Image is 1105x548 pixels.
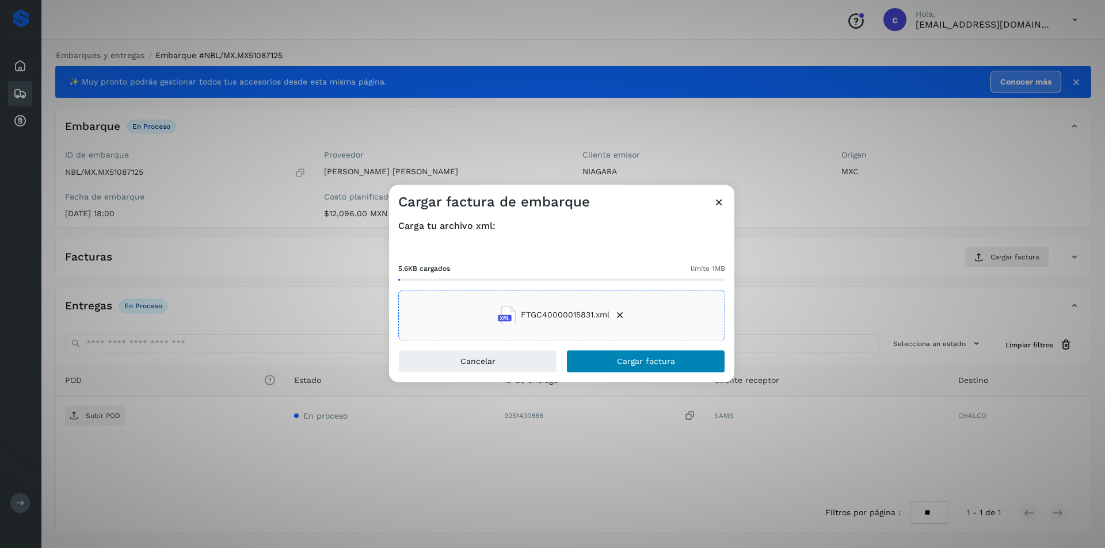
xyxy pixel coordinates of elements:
h3: Cargar factura de embarque [398,194,590,210]
button: Cargar factura [566,350,725,373]
span: límite 1MB [691,263,725,274]
span: FTGC40000015831.xml [521,309,609,321]
span: 5.6KB cargados [398,263,450,274]
span: Cancelar [460,357,496,365]
h4: Carga tu archivo xml: [398,220,725,231]
button: Cancelar [398,350,557,373]
span: Cargar factura [617,357,675,365]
